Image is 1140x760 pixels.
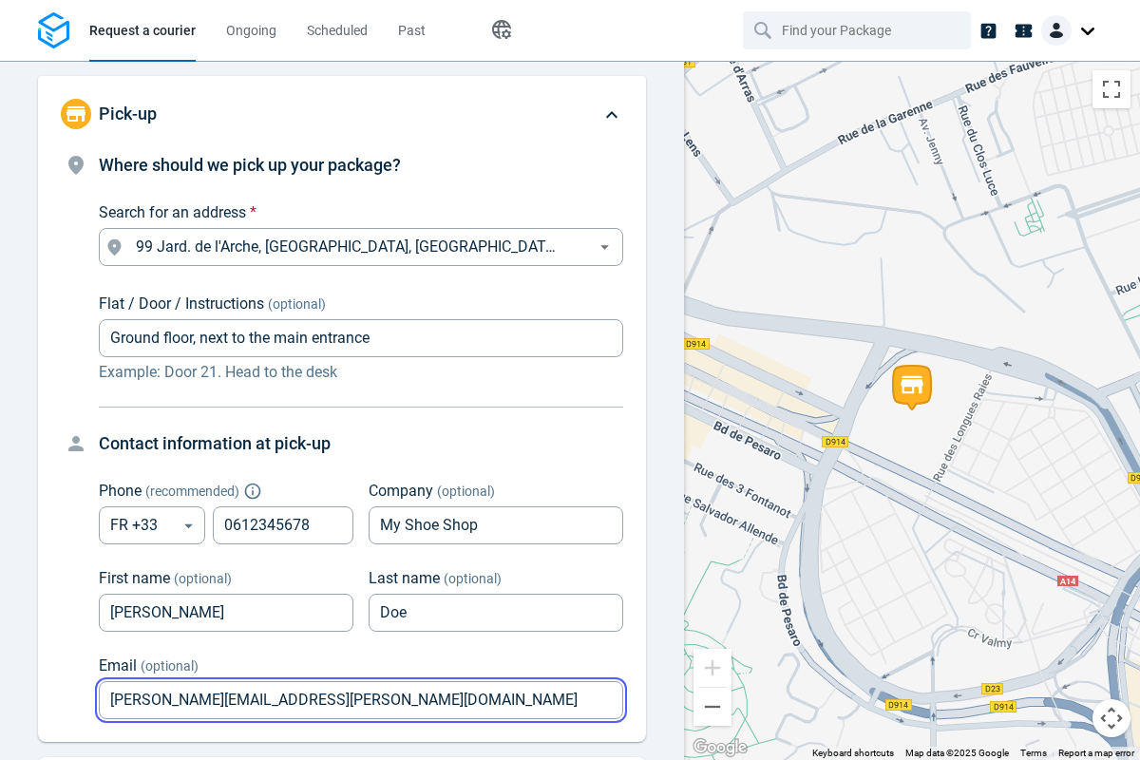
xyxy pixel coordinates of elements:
[369,569,440,587] span: Last name
[1092,70,1130,108] button: Toggle fullscreen view
[89,23,196,38] span: Request a courier
[444,571,502,586] span: (optional)
[905,748,1009,758] span: Map data ©2025 Google
[812,747,894,760] button: Keyboard shortcuts
[268,296,326,312] span: (optional)
[99,656,137,674] span: Email
[693,649,731,687] button: Zoom in
[99,506,205,544] div: FR +33
[1058,748,1134,758] a: Report a map error
[226,23,276,38] span: Ongoing
[689,735,751,760] img: Google
[38,76,646,152] div: Pick-up
[99,294,264,313] span: Flat / Door / Instructions
[437,484,495,499] span: (optional)
[689,735,751,760] a: Open this area in Google Maps (opens a new window)
[99,155,401,175] span: Where should we pick up your package?
[398,23,426,38] span: Past
[369,482,433,500] span: Company
[307,23,368,38] span: Scheduled
[1092,699,1130,737] button: Map camera controls
[593,236,617,259] button: Open
[141,658,199,674] span: (optional)
[99,482,142,500] span: Phone
[38,12,69,49] img: Logo
[99,569,170,587] span: First name
[99,430,623,457] h4: Contact information at pick-up
[99,104,157,123] span: Pick-up
[1041,15,1072,46] img: Client
[174,571,232,586] span: (optional)
[782,12,936,48] input: Find your Package
[99,203,246,221] span: Search for an address
[145,484,239,499] span: ( recommended )
[38,152,646,742] div: Pick-up
[99,361,623,384] p: Example: Door 21. Head to the desk
[693,688,731,726] button: Zoom out
[1020,748,1047,758] a: Terms
[247,485,258,497] button: Explain "Recommended"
